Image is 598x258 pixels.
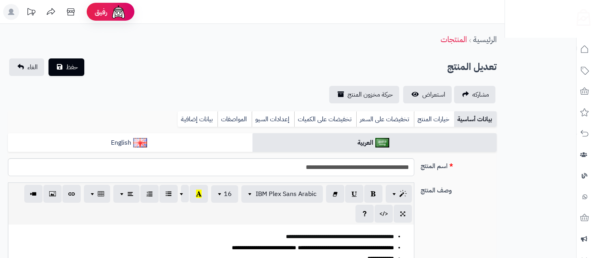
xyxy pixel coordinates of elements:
[256,189,316,199] span: IBM Plex Sans Arabic
[422,90,445,99] span: استعراض
[417,182,500,195] label: وصف المنتج
[348,90,393,99] span: حركة مخزون المنتج
[454,86,495,103] a: مشاركه
[224,189,232,199] span: 16
[95,7,107,17] span: رفيق
[294,111,356,127] a: تخفيضات على الكميات
[111,4,126,20] img: ai-face.png
[66,62,78,72] span: حفظ
[27,62,38,72] span: الغاء
[241,185,323,203] button: IBM Plex Sans Arabic
[133,138,147,147] img: English
[252,111,294,127] a: إعدادات السيو
[414,111,454,127] a: خيارات المنتج
[329,86,399,103] a: حركة مخزون المنتج
[49,58,84,76] button: حفظ
[211,185,238,203] button: 16
[217,111,252,127] a: المواصفات
[472,90,489,99] span: مشاركه
[571,6,590,26] img: logo
[447,59,497,75] h2: تعديل المنتج
[178,111,217,127] a: بيانات إضافية
[21,4,41,22] a: تحديثات المنصة
[9,58,44,76] a: الغاء
[473,33,497,45] a: الرئيسية
[417,158,500,171] label: اسم المنتج
[356,111,414,127] a: تخفيضات على السعر
[375,138,389,147] img: العربية
[403,86,452,103] a: استعراض
[441,33,467,45] a: المنتجات
[8,133,252,153] a: English
[454,111,497,127] a: بيانات أساسية
[252,133,497,153] a: العربية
